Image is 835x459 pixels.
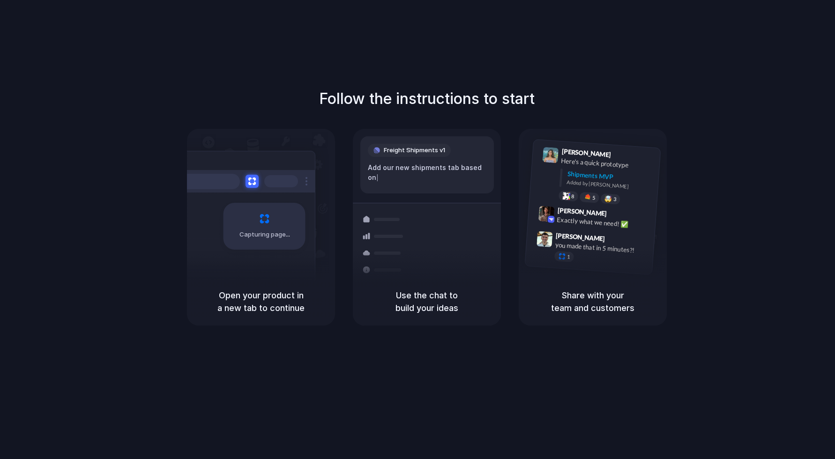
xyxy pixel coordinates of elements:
div: Exactly what we need! ✅ [557,215,650,230]
span: | [376,174,379,181]
span: 9:47 AM [608,235,627,246]
div: Here's a quick prototype [561,156,655,172]
span: 8 [571,194,574,199]
span: [PERSON_NAME] [557,205,607,219]
span: Freight Shipments v1 [384,146,445,155]
div: Shipments MVP [567,169,654,185]
span: 9:42 AM [610,209,629,221]
span: 5 [592,195,596,200]
span: Capturing page [239,230,291,239]
div: Add our new shipments tab based on [368,163,486,183]
h5: Share with your team and customers [530,289,656,314]
div: 🤯 [604,195,612,202]
h5: Open your product in a new tab to continue [198,289,324,314]
div: you made that in 5 minutes?! [555,240,649,256]
span: 3 [613,197,617,202]
span: 1 [567,254,570,259]
span: 9:41 AM [614,151,633,162]
span: [PERSON_NAME] [556,230,605,244]
h1: Follow the instructions to start [319,88,535,110]
h5: Use the chat to build your ideas [364,289,490,314]
span: [PERSON_NAME] [561,146,611,160]
div: Added by [PERSON_NAME] [567,178,653,192]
